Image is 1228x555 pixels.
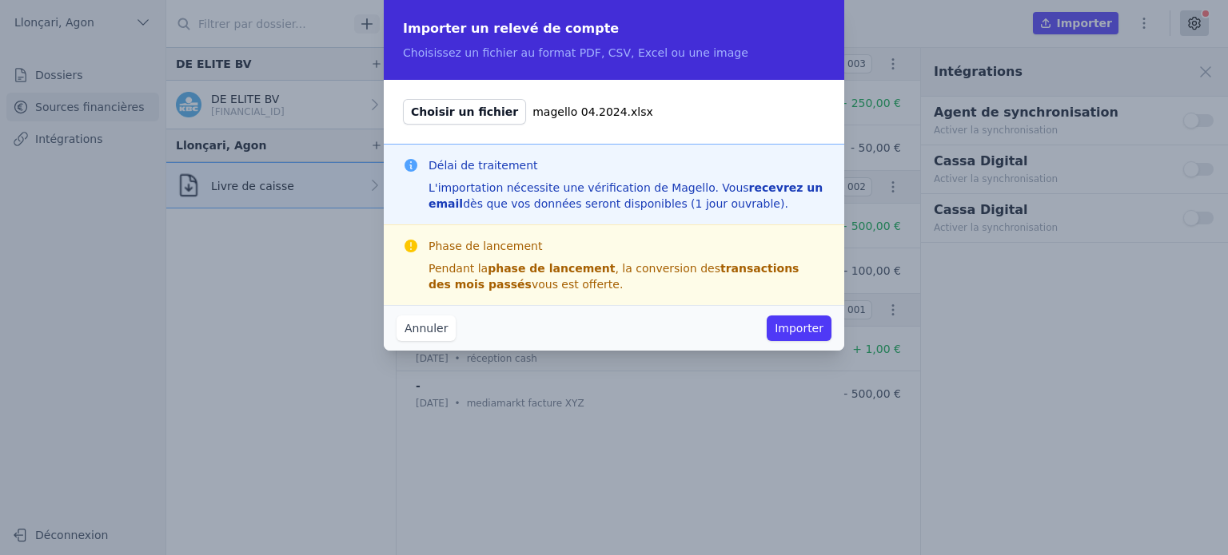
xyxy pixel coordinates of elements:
[429,180,825,212] div: L'importation nécessite une vérification de Magello. Vous dès que vos données seront disponibles ...
[532,104,653,120] span: magello 04.2024.xlsx
[767,315,831,341] button: Importer
[429,157,825,173] h3: Délai de traitement
[429,260,825,292] div: Pendant la , la conversion des vous est offerte.
[488,262,615,275] strong: phase de lancement
[397,315,456,341] button: Annuler
[403,45,825,61] p: Choisissez un fichier au format PDF, CSV, Excel ou une image
[403,99,526,125] span: Choisir un fichier
[429,238,825,254] h3: Phase de lancement
[403,19,825,38] h2: Importer un relevé de compte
